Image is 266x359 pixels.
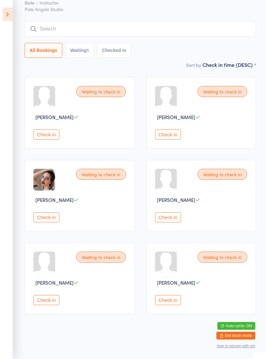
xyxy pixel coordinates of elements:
[25,43,62,58] button: All Bookings
[216,332,255,340] button: Exit kiosk mode
[33,295,59,305] button: Check in
[157,196,195,203] span: [PERSON_NAME]
[217,344,255,348] button: how to secure with pin
[76,86,126,97] div: Waiting to check in
[35,279,74,286] span: [PERSON_NAME]
[97,43,131,58] button: Checked in
[87,48,89,53] div: 6
[217,322,255,330] button: Auto-cycle: ON
[198,86,247,97] div: Waiting to check in
[155,130,181,140] button: Check in
[198,252,247,263] div: Waiting to check in
[25,21,256,36] input: Search
[66,43,94,58] button: Waiting6
[35,196,74,203] span: [PERSON_NAME]
[155,295,181,305] button: Check in
[202,61,256,68] div: Check in time (DESC)
[198,169,247,180] div: Waiting to check in
[33,130,59,140] button: Check in
[76,252,126,263] div: Waiting to check in
[35,114,74,120] span: [PERSON_NAME]
[76,169,126,180] div: Waiting to check in
[25,6,256,12] span: Pole Angels Studio
[155,212,181,222] button: Check in
[33,212,59,222] button: Check in
[33,169,55,191] img: image1758947638.png
[157,279,195,286] span: [PERSON_NAME]
[186,62,201,68] label: Sort by
[157,114,195,120] span: [PERSON_NAME]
